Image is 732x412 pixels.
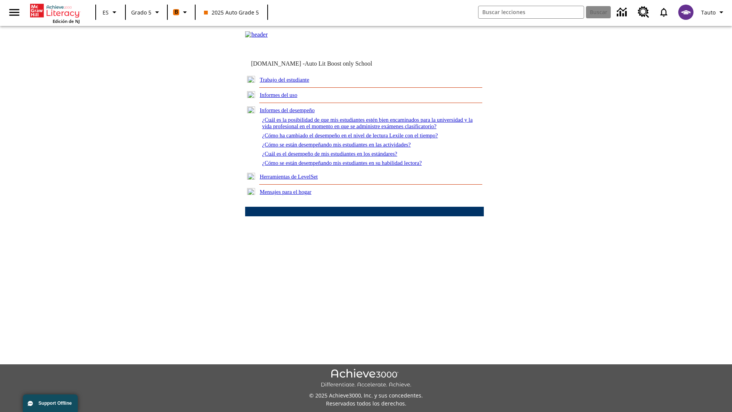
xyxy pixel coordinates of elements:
[247,173,255,180] img: plus.gif
[175,7,178,17] span: B
[39,401,72,406] span: Support Offline
[701,8,716,16] span: Tauto
[305,60,372,67] nobr: Auto Lit Boost only School
[251,60,391,67] td: [DOMAIN_NAME] -
[260,107,315,113] a: Informes del desempeño
[262,132,438,138] a: ¿Cómo ha cambiado el desempeño en el nivel de lectura Lexile con el tiempo?
[260,92,297,98] a: Informes del uso
[204,8,259,16] span: 2025 Auto Grade 5
[260,174,318,180] a: Herramientas de LevelSet
[245,31,268,38] img: header
[262,117,472,129] a: ¿Cuál es la posibilidad de que mis estudiantes estén bien encaminados para la universidad y la vi...
[247,188,255,195] img: plus.gif
[103,8,109,16] span: ES
[53,18,80,24] span: Edición de NJ
[260,77,309,83] a: Trabajo del estudiante
[262,151,397,157] a: ¿Cuál es el desempeño de mis estudiantes en los estándares?
[633,2,654,23] a: Centro de recursos, Se abrirá en una pestaña nueva.
[260,189,311,195] a: Mensajes para el hogar
[654,2,674,22] a: Notificaciones
[3,1,26,24] button: Abrir el menú lateral
[678,5,693,20] img: avatar image
[170,5,193,19] button: Boost El color de la clase es anaranjado. Cambiar el color de la clase.
[23,394,78,412] button: Support Offline
[247,91,255,98] img: plus.gif
[247,76,255,83] img: plus.gif
[98,5,123,19] button: Lenguaje: ES, Selecciona un idioma
[321,369,411,388] img: Achieve3000 Differentiate Accelerate Achieve
[262,142,411,148] a: ¿Cómo se están desempeñando mis estudiantes en las actividades?
[674,2,698,22] button: Escoja un nuevo avatar
[612,2,633,23] a: Centro de información
[247,106,255,113] img: minus.gif
[478,6,584,18] input: Buscar campo
[30,2,80,24] div: Portada
[131,8,151,16] span: Grado 5
[698,5,729,19] button: Perfil/Configuración
[128,5,165,19] button: Grado: Grado 5, Elige un grado
[262,160,422,166] a: ¿Cómo se están desempeñando mis estudiantes en su habilidad lectora?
